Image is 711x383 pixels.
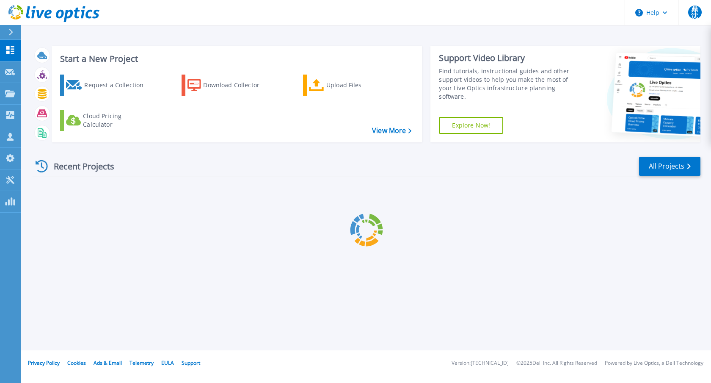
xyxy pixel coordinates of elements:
a: Ads & Email [94,359,122,366]
a: Support [182,359,200,366]
li: Version: [TECHNICAL_ID] [452,361,509,366]
a: Cookies [67,359,86,366]
a: Request a Collection [60,75,154,96]
a: Download Collector [182,75,276,96]
a: Upload Files [303,75,397,96]
span: 鼎沈 [688,6,702,19]
div: Request a Collection [84,77,152,94]
div: Upload Files [326,77,394,94]
a: Telemetry [130,359,154,366]
a: All Projects [639,157,700,176]
div: Support Video Library [439,53,575,64]
li: Powered by Live Optics, a Dell Technology [605,361,703,366]
a: Cloud Pricing Calculator [60,110,154,131]
li: © 2025 Dell Inc. All Rights Reserved [516,361,597,366]
div: Find tutorials, instructional guides and other support videos to help you make the most of your L... [439,67,575,101]
h3: Start a New Project [60,54,411,64]
div: Download Collector [203,77,271,94]
a: Privacy Policy [28,359,60,366]
div: Cloud Pricing Calculator [83,112,151,129]
a: Explore Now! [439,117,503,134]
a: View More [372,127,411,135]
div: Recent Projects [33,156,126,177]
a: EULA [161,359,174,366]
